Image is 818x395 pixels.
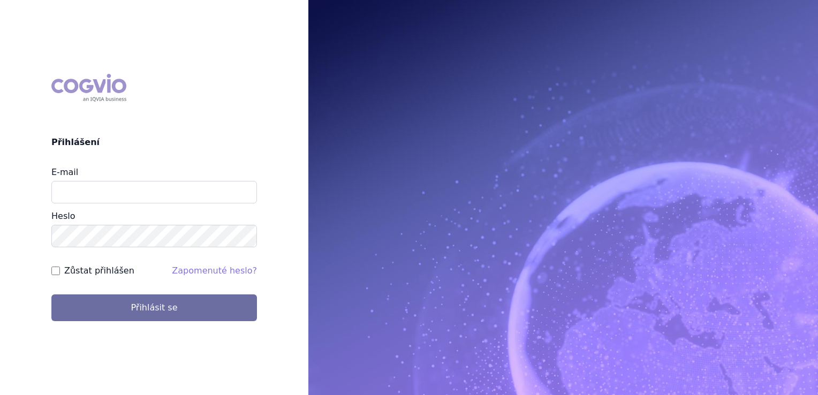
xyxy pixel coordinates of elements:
label: E-mail [51,167,78,177]
div: COGVIO [51,74,126,102]
label: Heslo [51,211,75,221]
a: Zapomenuté heslo? [172,265,257,276]
button: Přihlásit se [51,294,257,321]
h2: Přihlášení [51,136,257,149]
label: Zůstat přihlášen [64,264,134,277]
